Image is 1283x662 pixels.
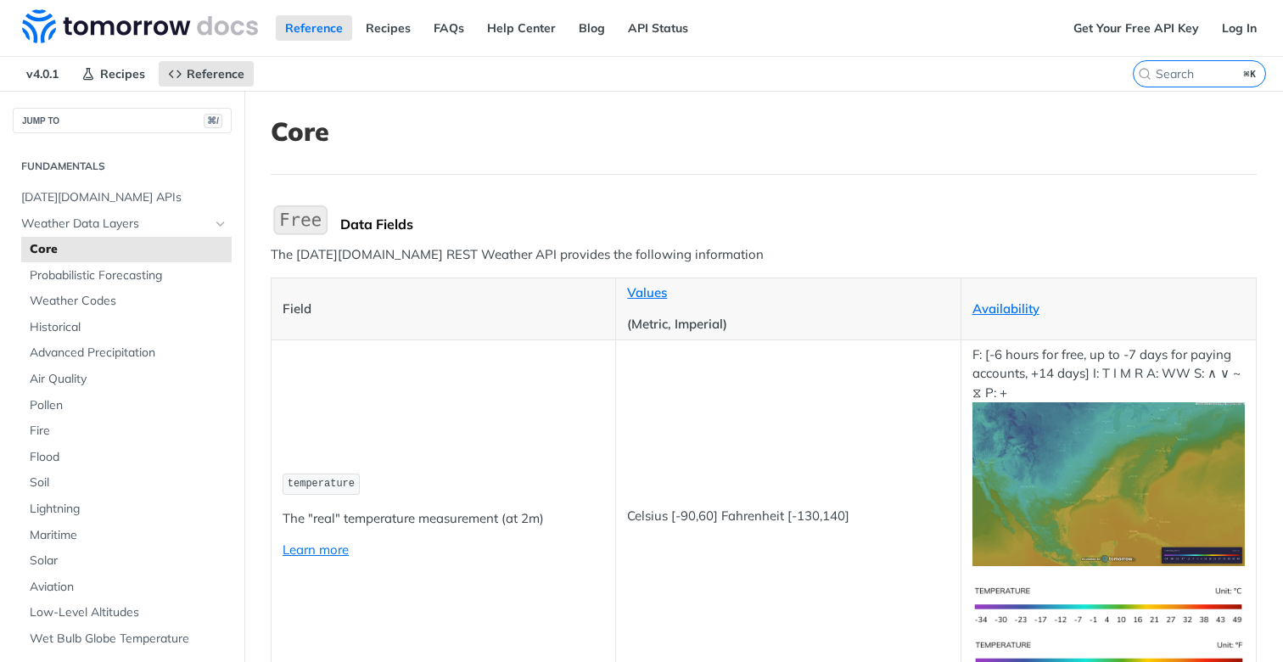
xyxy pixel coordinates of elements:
a: Get Your Free API Key [1064,15,1208,41]
span: Weather Data Layers [21,216,210,233]
a: Wet Bulb Globe Temperature [21,626,232,652]
span: Weather Codes [30,293,227,310]
span: ⌘/ [204,114,222,128]
a: Probabilistic Forecasting [21,263,232,289]
a: Availability [972,300,1039,317]
span: Fire [30,423,227,440]
span: Recipes [100,66,145,81]
a: FAQs [424,15,473,41]
a: Reference [159,61,254,87]
span: Wet Bulb Globe Temperature [30,631,227,648]
span: Expand image [972,597,1245,613]
span: Flood [30,449,227,466]
span: Low-Level Altitudes [30,604,227,621]
a: Low-Level Altitudes [21,600,232,626]
p: The [DATE][DOMAIN_NAME] REST Weather API provides the following information [271,245,1257,265]
span: Pollen [30,397,227,414]
span: Maritime [30,527,227,544]
span: Soil [30,474,227,491]
button: Hide subpages for Weather Data Layers [214,217,227,231]
span: Probabilistic Forecasting [30,267,227,284]
span: Aviation [30,579,227,596]
button: JUMP TO⌘/ [13,108,232,133]
a: Solar [21,548,232,574]
span: [DATE][DOMAIN_NAME] APIs [21,189,227,206]
p: Field [283,300,604,319]
span: Solar [30,553,227,569]
span: v4.0.1 [17,61,68,87]
a: Pollen [21,393,232,418]
a: Soil [21,470,232,496]
a: Fire [21,418,232,444]
a: Log In [1213,15,1266,41]
a: Reference [276,15,352,41]
a: Weather Codes [21,289,232,314]
div: Data Fields [340,216,1257,233]
h1: Core [271,116,1257,147]
a: Blog [569,15,614,41]
kbd: ⌘K [1240,65,1261,82]
a: Learn more [283,541,349,558]
a: [DATE][DOMAIN_NAME] APIs [13,185,232,210]
a: Flood [21,445,232,470]
a: API Status [619,15,698,41]
a: Maritime [21,523,232,548]
span: Historical [30,319,227,336]
a: Recipes [72,61,154,87]
p: F: [-6 hours for free, up to -7 days for paying accounts, +14 days] I: T I M R A: WW S: ∧ ∨ ~ ⧖ P: + [972,345,1245,566]
p: (Metric, Imperial) [627,315,949,334]
a: Aviation [21,575,232,600]
span: Expand image [972,475,1245,491]
a: Values [627,284,667,300]
svg: Search [1138,67,1151,81]
a: Core [21,237,232,262]
span: Air Quality [30,371,227,388]
span: Core [30,241,227,258]
a: Air Quality [21,367,232,392]
span: Reference [187,66,244,81]
a: Help Center [478,15,565,41]
h2: Fundamentals [13,159,232,174]
p: Celsius [-90,60] Fahrenheit [-130,140] [627,507,949,526]
span: Lightning [30,501,227,518]
a: Advanced Precipitation [21,340,232,366]
a: Historical [21,315,232,340]
a: Weather Data LayersHide subpages for Weather Data Layers [13,211,232,237]
a: Lightning [21,496,232,522]
a: Recipes [356,15,420,41]
img: Tomorrow.io Weather API Docs [22,9,258,43]
span: temperature [288,478,355,490]
p: The "real" temperature measurement (at 2m) [283,509,604,529]
span: Advanced Precipitation [30,345,227,362]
